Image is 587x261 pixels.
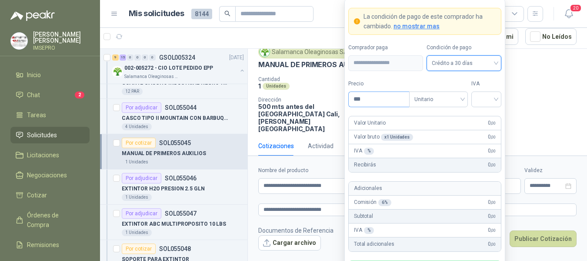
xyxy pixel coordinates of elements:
[364,12,496,31] p: La condición de pago de este comprador ha cambiado.
[490,149,496,153] span: ,00
[471,80,501,88] label: IVA
[122,194,152,201] div: 1 Unidades
[27,210,81,230] span: Órdenes de Compra
[100,205,247,240] a: Por adjudicarSOL055047EXTINTOR ABC MULTIPROPOSITO 10 LBS1 Unidades
[122,102,161,113] div: Por adjudicar
[27,190,47,200] span: Cotizar
[100,99,247,134] a: Por adjudicarSOL055044CASCO TIPO II MOUNTAIN CON BARBUQUEJO AMARILLO4 Unidades
[364,227,374,234] div: %
[165,210,197,217] p: SOL055047
[258,76,370,82] p: Cantidad
[10,67,90,83] a: Inicio
[354,161,376,169] p: Recibirás
[364,148,374,155] div: %
[10,167,90,183] a: Negociaciones
[490,163,496,167] span: ,00
[488,119,496,127] span: 0
[354,184,382,193] p: Adicionales
[100,134,247,169] a: Por cotizarSOL055045MANUAL DE PRIMEROS AUXILIOS1 Unidades
[27,110,46,120] span: Tareas
[490,214,496,219] span: ,00
[10,187,90,203] a: Cotizar
[122,149,206,158] p: MANUAL DE PRIMEROS AUXILIOS
[165,105,197,111] p: SOL055044
[10,107,90,123] a: Tareas
[490,242,496,247] span: ,00
[112,66,123,77] img: Company Logo
[427,44,501,52] label: Condición de pago
[490,135,496,139] span: ,00
[10,237,90,253] a: Remisiones
[258,60,371,69] p: MANUAL DE PRIMEROS AUXILIOS
[490,121,496,125] span: ,00
[27,70,41,80] span: Inicio
[10,127,90,143] a: Solicitudes
[33,31,90,44] p: [PERSON_NAME] [PERSON_NAME]
[10,207,90,233] a: Órdenes de Compra
[122,208,161,219] div: Por adjudicar
[354,226,374,234] p: IVA
[488,226,496,234] span: 0
[165,175,197,181] p: SOL055046
[490,200,496,205] span: ,00
[354,119,386,127] p: Valor Unitario
[27,240,59,250] span: Remisiones
[488,147,496,155] span: 0
[432,57,496,70] span: Crédito a 30 días
[258,45,356,58] div: Salamanca Oleaginosas SAS
[258,103,351,132] p: 500 mts antes del [GEOGRAPHIC_DATA] Cali , [PERSON_NAME][GEOGRAPHIC_DATA]
[224,10,230,17] span: search
[120,54,126,61] div: 15
[525,28,577,45] button: No Leídos
[100,169,247,205] a: Por adjudicarSOL055046EXTINTOR H2O PRESION 2.5 GLN1 Unidades
[354,212,373,220] p: Subtotal
[488,212,496,220] span: 0
[354,18,360,24] span: exclamation-circle
[122,159,152,166] div: 1 Unidades
[490,228,496,233] span: ,00
[159,246,191,252] p: SOL055048
[394,23,440,30] span: no mostrar mas
[159,54,195,61] p: GSOL005324
[112,54,119,61] div: 9
[510,230,577,247] button: Publicar Cotización
[488,198,496,207] span: 0
[260,47,270,57] img: Company Logo
[27,170,67,180] span: Negociaciones
[414,93,463,106] span: Unitario
[354,133,413,141] p: Valor bruto
[263,83,290,90] div: Unidades
[354,147,374,155] p: IVA
[27,90,40,100] span: Chat
[159,140,191,146] p: SOL055045
[149,54,156,61] div: 0
[561,6,577,22] button: 20
[122,220,226,228] p: EXTINTOR ABC MULTIPROPOSITO 10 LBS
[122,173,161,183] div: Por adjudicar
[27,150,59,160] span: Licitaciones
[11,33,27,49] img: Company Logo
[381,134,413,141] div: x 1 Unidades
[124,73,179,80] p: Salamanca Oleaginosas SAS
[127,54,133,61] div: 0
[122,244,156,254] div: Por cotizar
[348,44,423,52] label: Comprador paga
[258,141,294,151] div: Cotizaciones
[10,87,90,103] a: Chat2
[488,161,496,169] span: 0
[122,138,156,148] div: Por cotizar
[258,97,351,103] p: Dirección
[10,147,90,163] a: Licitaciones
[75,92,84,98] span: 2
[10,10,55,21] img: Logo peakr
[124,64,213,72] p: 002-005272 - CIO LOTE PEDIDO EPP
[129,7,184,20] h1: Mis solicitudes
[122,123,152,130] div: 4 Unidades
[570,4,582,12] span: 20
[488,240,496,248] span: 0
[354,198,391,207] p: Comisión
[348,80,409,88] label: Precio
[122,229,152,236] div: 1 Unidades
[134,54,141,61] div: 0
[122,88,143,95] div: 12 PAR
